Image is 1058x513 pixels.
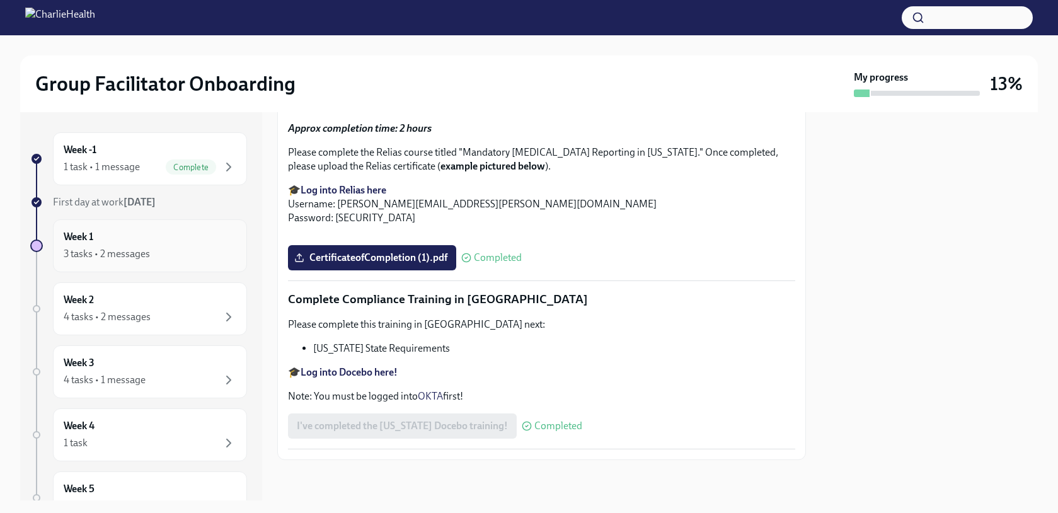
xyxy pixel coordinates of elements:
li: [US_STATE] State Requirements [313,342,795,355]
a: Log into Relias here [301,184,386,196]
div: 1 task [64,499,88,513]
img: CharlieHealth [25,8,95,28]
div: 4 tasks • 1 message [64,373,146,387]
a: Log into Docebo here! [301,366,398,378]
h3: 13% [990,72,1023,95]
p: Please complete this training in [GEOGRAPHIC_DATA] next: [288,318,795,331]
a: Week 41 task [30,408,247,461]
p: Note: You must be logged into first! [288,389,795,403]
span: Completed [474,253,522,263]
span: Completed [534,421,582,431]
div: 3 tasks • 2 messages [64,247,150,261]
div: 4 tasks • 2 messages [64,310,151,324]
a: First day at work[DATE] [30,195,247,209]
a: Week 24 tasks • 2 messages [30,282,247,335]
h6: Week 4 [64,419,95,433]
strong: [DATE] [124,196,156,208]
p: 🎓 Username: [PERSON_NAME][EMAIL_ADDRESS][PERSON_NAME][DOMAIN_NAME] Password: [SECURITY_DATA] [288,183,795,225]
span: CertificateofCompletion (1).pdf [297,251,447,264]
a: Week 13 tasks • 2 messages [30,219,247,272]
a: Week 34 tasks • 1 message [30,345,247,398]
a: Week -11 task • 1 messageComplete [30,132,247,185]
h6: Week 5 [64,482,95,496]
h6: Week 1 [64,230,93,244]
h2: Group Facilitator Onboarding [35,71,296,96]
p: 🎓 [288,366,795,379]
strong: example pictured below [440,160,545,172]
div: 1 task • 1 message [64,160,140,174]
p: Complete Compliance Training in [GEOGRAPHIC_DATA] [288,291,795,308]
label: CertificateofCompletion (1).pdf [288,245,456,270]
h6: Week 3 [64,356,95,370]
strong: My progress [854,71,908,84]
div: 1 task [64,436,88,450]
h6: Week -1 [64,143,96,157]
h6: Week 2 [64,293,94,307]
span: Complete [166,163,216,172]
span: First day at work [53,196,156,208]
a: OKTA [418,390,443,402]
p: Please complete the Relias course titled "Mandatory [MEDICAL_DATA] Reporting in [US_STATE]." Once... [288,146,795,173]
strong: Approx completion time: 2 hours [288,122,432,134]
